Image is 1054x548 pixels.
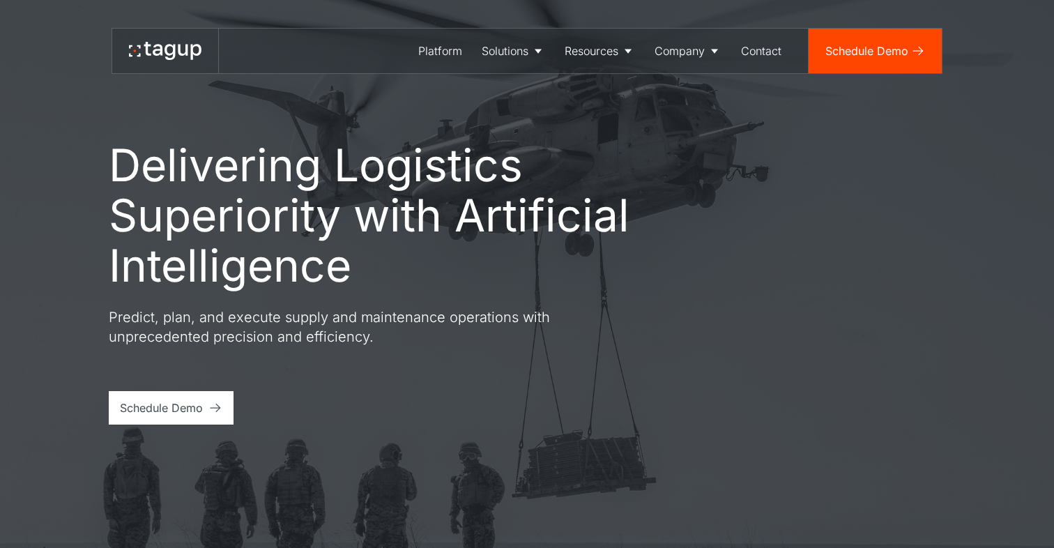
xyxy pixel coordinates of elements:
a: Schedule Demo [109,391,234,425]
a: Solutions [472,29,555,73]
a: Platform [408,29,472,73]
p: Predict, plan, and execute supply and maintenance operations with unprecedented precision and eff... [109,307,611,347]
a: Contact [731,29,791,73]
div: Contact [741,43,781,59]
a: Company [645,29,731,73]
h1: Delivering Logistics Superiority with Artificial Intelligence [109,140,694,291]
div: Schedule Demo [825,43,908,59]
div: Resources [565,43,618,59]
div: Schedule Demo [120,399,203,416]
a: Schedule Demo [809,29,942,73]
a: Resources [555,29,645,73]
div: Company [655,43,705,59]
div: Platform [418,43,462,59]
div: Solutions [482,43,528,59]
